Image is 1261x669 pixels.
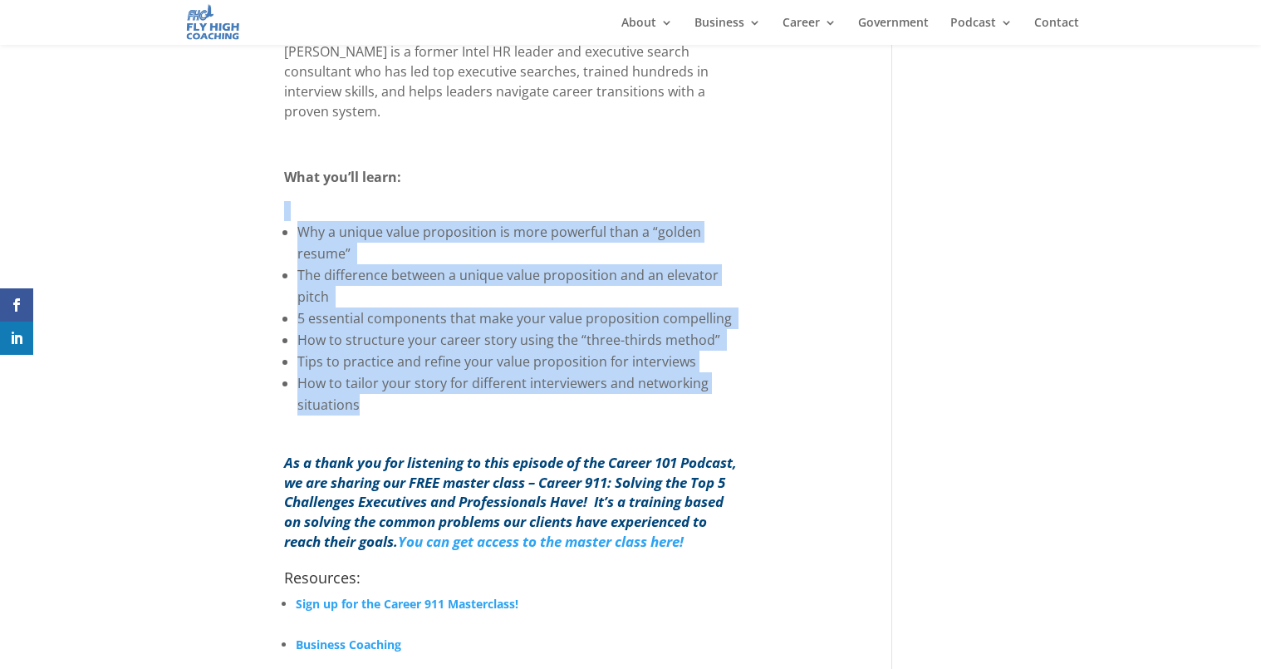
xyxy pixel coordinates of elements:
[297,223,701,263] span: Why a unique value proposition is more powerful than a “golden resume”
[858,17,929,45] a: Government
[1034,17,1079,45] a: Contact
[297,374,709,414] span: How to tailor your story for different interviewers and networking situations
[398,532,684,551] a: You can get access to the master class here!
[297,266,719,306] span: The difference between a unique value proposition and an elevator pitch
[185,3,240,41] img: Fly High Coaching
[284,568,361,588] span: Resources:
[284,42,709,120] span: [PERSON_NAME] is a former Intel HR leader and executive search consultant who has led top executi...
[297,331,720,349] span: How to structure your career story using the “three-thirds method”
[296,596,518,612] a: Sign up for the Career 911 Masterclass!
[950,17,1013,45] a: Podcast
[284,168,401,186] b: What you’ll learn:
[621,17,673,45] a: About
[284,453,741,552] p: As a thank you for listening to this episode of the Career 101 Podcast, we are sharing our FREE m...
[297,352,696,371] span: Tips to practice and refine your value proposition for interviews
[783,17,837,45] a: Career
[296,637,401,652] a: Business Coaching
[297,309,732,327] span: 5 essential components that make your value proposition compelling
[694,17,761,45] a: Business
